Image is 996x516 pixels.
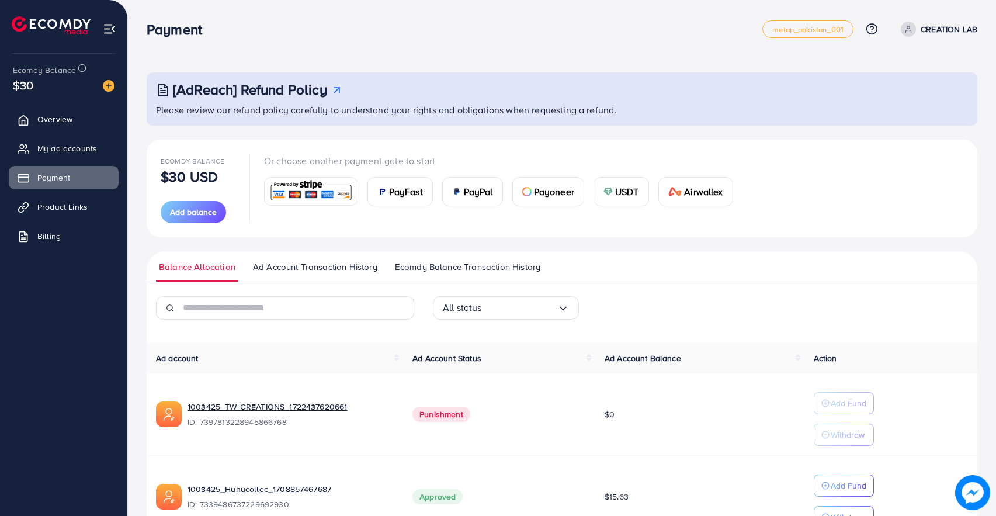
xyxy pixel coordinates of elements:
span: PayFast [389,185,423,199]
span: Ad Account Transaction History [253,261,377,273]
div: <span class='underline'>1003425_TW CREATIONS_1722437620661</span></br>7397813228945866768 [188,401,394,428]
img: card [452,187,461,196]
span: Payment [37,172,70,183]
h3: Payment [147,21,211,38]
a: cardPayPal [442,177,503,206]
a: cardPayoneer [512,177,584,206]
a: CREATION LAB [896,22,977,37]
div: <span class='underline'>1003425_Huhucollec_1708857467687</span></br>7339486737229692930 [188,483,394,510]
span: PayPal [464,185,493,199]
a: metap_pakistan_001 [762,20,853,38]
img: image [955,475,990,510]
p: CREATION LAB [921,22,977,36]
span: $30 [13,77,33,93]
p: Withdraw [831,428,865,442]
span: ID: 7339486737229692930 [188,498,394,510]
span: Ad Account Balance [605,352,681,364]
span: Product Links [37,201,88,213]
img: card [268,179,354,204]
img: menu [103,22,116,36]
span: Balance Allocation [159,261,235,273]
span: Add balance [170,206,217,218]
span: $0 [605,408,615,420]
img: card [377,187,387,196]
span: Punishment [412,407,470,422]
a: cardUSDT [594,177,649,206]
a: 1003425_TW CREATIONS_1722437620661 [188,401,394,413]
a: Product Links [9,195,119,219]
button: Add Fund [814,475,874,497]
button: Add Fund [814,392,874,414]
span: Ecomdy Balance [161,156,224,166]
input: Search for option [482,299,557,317]
a: Billing [9,224,119,248]
p: $30 USD [161,169,218,183]
a: card [264,177,358,206]
a: 1003425_Huhucollec_1708857467687 [188,483,394,495]
img: ic-ads-acc.e4c84228.svg [156,401,182,427]
div: Search for option [433,296,579,320]
span: ID: 7397813228945866768 [188,416,394,428]
span: Ad account [156,352,199,364]
span: My ad accounts [37,143,97,154]
a: Overview [9,108,119,131]
span: Ecomdy Balance [13,64,76,76]
p: Add Fund [831,479,866,493]
span: $15.63 [605,491,629,503]
span: USDT [615,185,639,199]
span: Airwallex [684,185,723,199]
span: Payoneer [534,185,574,199]
a: cardAirwallex [658,177,733,206]
img: image [103,80,114,92]
img: card [603,187,613,196]
span: Approved [412,489,463,504]
img: ic-ads-acc.e4c84228.svg [156,484,182,510]
span: All status [443,299,482,317]
img: logo [12,16,91,34]
span: Overview [37,113,72,125]
span: Action [814,352,837,364]
p: Please review our refund policy carefully to understand your rights and obligations when requesti... [156,103,970,117]
img: card [522,187,532,196]
p: Add Fund [831,396,866,410]
a: cardPayFast [367,177,433,206]
h3: [AdReach] Refund Policy [173,81,327,98]
button: Add balance [161,201,226,223]
span: Ecomdy Balance Transaction History [395,261,540,273]
button: Withdraw [814,424,874,446]
a: Payment [9,166,119,189]
p: Or choose another payment gate to start [264,154,742,168]
img: card [668,187,682,196]
a: My ad accounts [9,137,119,160]
span: Billing [37,230,61,242]
span: Ad Account Status [412,352,481,364]
span: metap_pakistan_001 [772,26,844,33]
